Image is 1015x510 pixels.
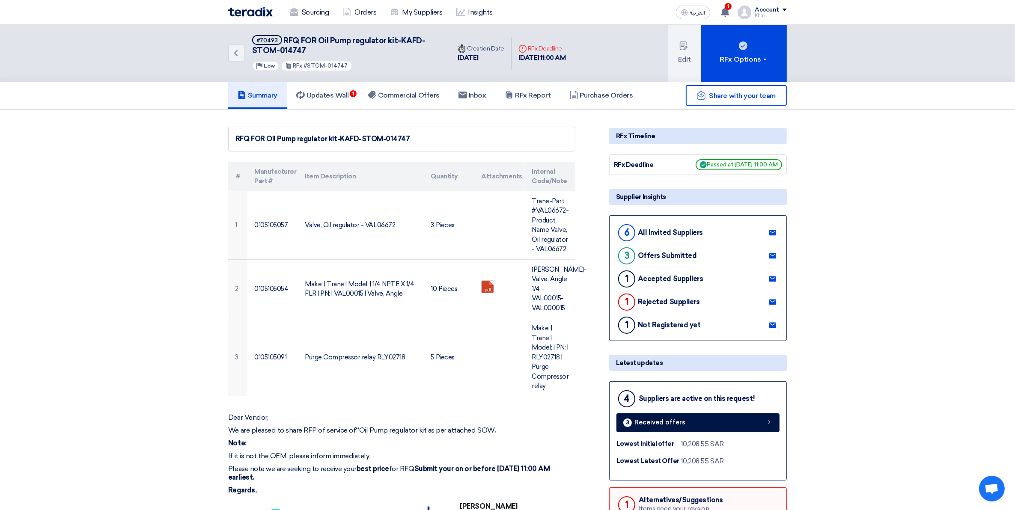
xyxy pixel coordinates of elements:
[570,91,633,100] h5: Purchase Orders
[638,252,697,260] div: Offers Submitted
[609,189,787,205] div: Supplier Insights
[505,91,551,100] h5: RFx Report
[247,318,298,396] td: 0105105091
[298,259,424,318] td: Make: | Trane | Model: | 1/4 NPTE X 1/4 FLR | PN: | VAL00015 | Valve, Angle
[701,25,787,82] button: RFx Options
[458,91,486,100] h5: Inbox
[238,91,277,100] h5: Summary
[350,90,357,97] span: 1
[634,419,685,426] span: Received offers
[228,259,247,318] td: 2
[709,92,776,100] span: Share with your team
[618,294,635,311] div: 1
[247,191,298,260] td: 0105105057
[638,321,700,329] div: Not Registered yet
[247,259,298,318] td: 0105105054
[616,456,681,466] div: Lowest Latest Offer
[474,162,525,191] th: Attachments
[639,496,723,504] div: Alternatives/Suggestions
[618,270,635,288] div: 1
[495,82,560,109] a: RFx Report
[228,191,247,260] td: 1
[518,44,566,53] div: RFx Deadline
[356,426,359,434] strong: “
[609,355,787,371] div: Latest updates
[228,452,575,460] p: If it is not the OEM, please inform immediately.
[298,318,424,396] td: Purge Compressor relay RLY02718
[235,134,568,144] div: RFQ FOR Oil Pump regulator kit-KAFD-STOM-014747
[296,91,349,100] h5: Updates Wall
[449,3,500,22] a: Insights
[609,128,787,144] div: RFx Timeline
[357,465,389,473] strong: best price
[264,63,275,69] span: Low
[228,413,575,422] p: Dear Vendor,
[618,317,635,334] div: 1
[298,191,424,260] td: Valve, Oil regulator - VAL06672
[525,259,575,318] td: [PERSON_NAME]-Valve, Angle 1/4 - VAL00015-VAL000015
[228,426,575,435] p: We are pleased to share RFP of service of Oil Pump regulator kit as per attached SOW
[755,6,779,14] div: Account
[696,159,782,170] span: Passed at [DATE] 11:00 AM
[228,162,247,191] th: #
[681,439,724,449] div: 10,208.55 SAR
[424,259,475,318] td: 10 Pieces
[228,486,256,494] strong: Regards,
[738,6,751,19] img: profile_test.png
[293,62,303,69] span: RFx
[228,439,247,447] strong: Note:
[720,54,768,65] div: RFx Options
[368,91,440,100] h5: Commercial Offers
[676,6,710,19] button: العربية
[725,3,732,10] span: 1
[228,465,550,481] strong: Submit your on or before [DATE] 11:00 AM earliest.
[252,36,425,55] span: RFQ FOR Oil Pump regulator kit-KAFD-STOM-014747
[228,465,575,482] p: Please note we are seeking to receive your for RFQ
[525,191,575,260] td: Trane-Part #VAL06672-Product Name Valve, Oil regulator - VAL06672
[616,413,780,432] a: 3 Received offers
[560,82,643,109] a: Purchase Orders
[525,162,575,191] th: Internal Code/Note
[283,3,336,22] a: Sourcing
[247,162,298,191] th: Manufacturer Part #
[518,53,566,63] div: [DATE] 11:00 AM
[304,62,348,69] span: #STOM-014747
[979,476,1005,501] a: Open chat
[449,82,496,109] a: Inbox
[458,53,504,63] div: [DATE]
[458,44,504,53] div: Creation Date
[614,160,678,170] div: RFx Deadline
[424,162,475,191] th: Quantity
[668,25,701,82] button: Edit
[287,82,358,109] a: Updates Wall1
[298,162,424,191] th: Item Description
[256,38,278,43] div: #70493
[228,7,273,17] img: Teradix logo
[639,394,755,403] div: Suppliers are active on this request!
[618,247,635,264] div: 3
[424,191,475,260] td: 3 Pieces
[424,318,475,396] td: 5 Pieces
[638,298,699,306] div: Rejected Suppliers
[618,390,635,407] div: 4
[690,10,705,16] span: العربية
[228,318,247,396] td: 3
[638,228,703,237] div: All Invited Suppliers
[383,3,449,22] a: My Suppliers
[681,456,724,466] div: 10,208.55 SAR
[482,281,550,332] a: PICValve_Angle__VAL_1751792486859.pdf
[638,275,703,283] div: Accepted Suppliers
[623,418,632,427] div: 3
[495,426,497,434] strong: .
[228,82,287,109] a: Summary
[616,439,681,449] div: Lowest Initial offer
[252,35,441,56] h5: RFQ FOR Oil Pump regulator kit-KAFD-STOM-014747
[525,318,575,396] td: Make: | Trane | Model; | PN: | RLY02718 | Purge Compressor relay
[358,82,449,109] a: Commercial Offers
[336,3,383,22] a: Orders
[755,13,787,18] div: Khalil
[618,224,635,241] div: 6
